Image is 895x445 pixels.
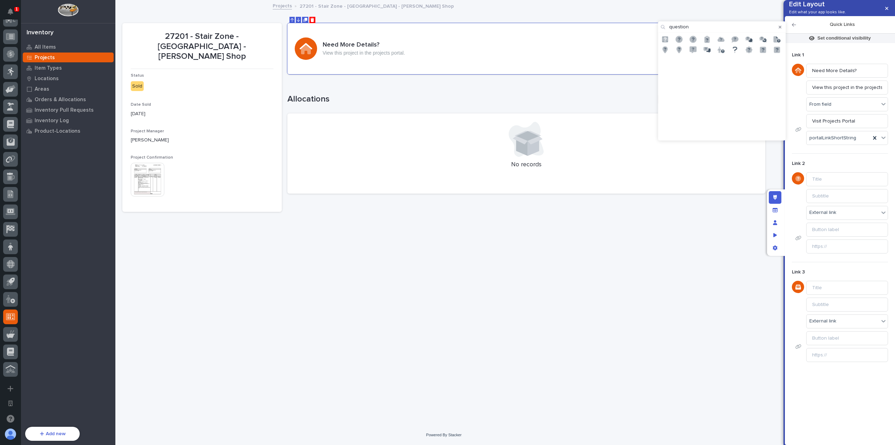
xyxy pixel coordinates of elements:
p: 27201 - Stair Zone - [GEOGRAPHIC_DATA] - [PERSON_NAME] Shop [131,32,273,62]
p: How can we help? [7,39,127,50]
div: Manage users [769,216,781,229]
a: Areas [21,84,115,94]
p: No records [296,161,757,169]
button: See all [108,100,127,109]
button: users-avatar [3,427,18,441]
span: Help Docs [14,148,38,155]
span: • [58,119,60,125]
div: Edit link icon [792,172,804,185]
span: From field [809,102,831,107]
a: All Items [21,42,115,52]
button: Delete [309,17,315,23]
span: portalLinkShortString [809,135,856,141]
a: Powered By Stacker [426,433,461,437]
span: Pylon [70,166,85,171]
div: Start new chat [24,78,115,85]
div: 🔗 [44,149,49,155]
div: Move Down [297,18,300,22]
span: External link [809,318,836,324]
div: 📖 [7,149,13,155]
h2: Quick Links [796,22,888,28]
p: Inventory Log [35,118,69,124]
p: 1 [15,7,18,12]
span: Date Sold [131,103,151,107]
a: 📖Help Docs [4,146,41,158]
div: Manage fields and data [769,204,781,216]
p: Item Types [35,65,62,71]
a: Inventory Log [21,115,115,126]
div: Duplicate [303,18,307,22]
input: Title [806,64,888,78]
button: Duplicate [302,17,308,23]
p: Link 3 [792,269,888,275]
p: Set conditional visibility [817,35,871,41]
input: Button label [806,114,888,128]
button: Add a new app... [3,381,18,396]
div: Move Up [291,18,294,22]
button: Move Up [289,17,295,23]
div: Edit link icon [792,281,804,293]
input: Subtitle [806,298,888,312]
div: Link 3 [792,262,888,363]
a: Orders & Allocations [21,94,115,105]
p: 27201 - Stair Zone - [GEOGRAPHIC_DATA] - [PERSON_NAME] Shop [300,2,454,9]
input: Button label [806,331,888,345]
span: [PERSON_NAME] [22,119,57,125]
span: Onboarding Call [51,148,89,155]
p: Orders & Allocations [35,97,86,103]
h1: Allocations [287,94,655,104]
input: Subtitle [806,189,888,203]
a: Item Types [21,63,115,73]
p: Areas [35,86,49,92]
div: Link 2 [792,153,888,255]
img: Workspace Logo [58,4,78,16]
input: Button label [806,223,888,237]
span: Status [131,74,144,78]
a: Projects [21,52,115,63]
button: Move Down [296,17,301,23]
img: 1736555164131-43832dd5-751b-4058-ba23-39d91318e5a0 [7,78,20,90]
p: Edit what your app looks like. [789,10,846,15]
input: Title [806,281,888,295]
div: Inventory [27,29,53,37]
img: Stacker [7,7,21,21]
p: Locations [35,76,59,82]
img: Jeff Miller [7,113,18,124]
span: Project Confirmation [131,155,173,160]
input: https:// [806,348,888,362]
p: Link 2 [792,161,888,167]
a: Product-Locations [21,126,115,136]
p: Link 1 [792,52,888,58]
div: Past conversations [7,102,47,107]
span: Set conditional visibility [806,34,873,43]
button: Open support chat [3,411,18,426]
div: Link 1 [792,51,888,146]
input: Subtitle [806,81,888,95]
button: Notifications [3,4,18,19]
input: Title [806,172,888,186]
div: App settings [769,242,781,254]
div: Preview as [769,229,781,242]
p: View this project in the projects portal. [323,50,405,56]
span: [DATE] [62,119,76,125]
div: Notifications1 [9,8,18,20]
p: [DATE] [131,110,273,118]
p: All Items [35,44,56,50]
p: Inventory Pull Requests [35,107,94,113]
a: 🔗Onboarding Call [41,146,92,158]
p: Projects [35,55,55,61]
button: Open workspace settings [3,396,18,411]
span: External link [809,210,836,216]
button: Add new [25,427,80,441]
a: Projects [273,1,292,9]
p: Welcome 👋 [7,28,127,39]
h3: Need More Details? [323,41,405,49]
span: Project Manager [131,129,164,133]
p: Product-Locations [35,128,80,134]
div: Edit layout [769,191,781,204]
input: Search [658,21,786,33]
a: Inventory Pull Requests [21,105,115,115]
div: We're available if you need us! [24,85,88,90]
p: [PERSON_NAME] [131,137,273,144]
div: Delete [310,18,314,22]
